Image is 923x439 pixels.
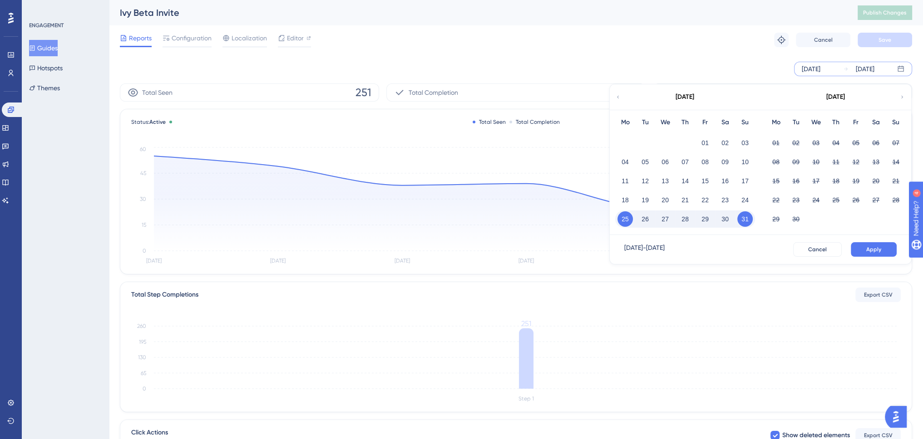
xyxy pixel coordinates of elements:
div: Sa [866,117,886,128]
span: Active [149,119,166,125]
button: 16 [788,173,804,189]
div: Tu [786,117,806,128]
div: [DATE] [826,92,845,102]
button: 14 [888,154,903,170]
button: 12 [637,173,653,189]
button: Publish Changes [858,5,912,20]
button: 11 [828,154,844,170]
div: Su [735,117,755,128]
tspan: 0 [143,385,146,392]
button: 19 [637,192,653,208]
span: Need Help? [21,2,57,13]
tspan: 195 [139,339,146,345]
button: 13 [868,154,884,170]
tspan: 251 [521,319,531,328]
span: Publish Changes [863,9,907,16]
tspan: 45 [140,170,146,176]
button: 18 [828,173,844,189]
span: Save [879,36,891,44]
tspan: [DATE] [270,258,286,264]
button: Cancel [793,242,842,257]
tspan: 15 [142,222,146,228]
button: 09 [717,154,733,170]
button: 06 [868,135,884,151]
button: 03 [808,135,824,151]
button: 26 [637,211,653,227]
button: 28 [677,211,693,227]
button: 23 [788,192,804,208]
iframe: UserGuiding AI Assistant Launcher [885,403,912,430]
span: Configuration [172,33,212,44]
button: 30 [717,211,733,227]
div: [DATE] [856,63,874,74]
button: 02 [788,135,804,151]
button: Hotspots [29,60,63,76]
button: 25 [617,211,633,227]
tspan: 60 [140,146,146,152]
button: 06 [657,154,673,170]
tspan: [DATE] [395,258,410,264]
span: Localization [232,33,267,44]
tspan: Step 1 [518,395,534,402]
button: 23 [717,192,733,208]
button: 22 [768,192,784,208]
button: 08 [697,154,713,170]
button: 10 [737,154,753,170]
span: Editor [287,33,304,44]
tspan: [DATE] [518,258,534,264]
button: Save [858,33,912,47]
button: Apply [851,242,897,257]
tspan: [DATE] [146,258,162,264]
button: 15 [697,173,713,189]
span: Total Seen [142,87,173,98]
button: 05 [848,135,864,151]
button: 13 [657,173,673,189]
tspan: 130 [138,354,146,361]
div: ENGAGEMENT [29,22,64,29]
tspan: 260 [137,323,146,329]
button: 14 [677,173,693,189]
div: [DATE] [802,63,820,74]
div: Th [826,117,846,128]
div: 4 [63,5,66,12]
button: Guides [29,40,58,56]
button: 29 [768,211,784,227]
button: 16 [717,173,733,189]
button: 07 [677,154,693,170]
button: 07 [888,135,903,151]
button: 30 [788,211,804,227]
button: 22 [697,192,713,208]
button: 04 [828,135,844,151]
div: Ivy Beta Invite [120,6,835,19]
button: 17 [737,173,753,189]
div: We [655,117,675,128]
button: 01 [697,135,713,151]
div: Mo [615,117,635,128]
div: [DATE] [676,92,694,102]
div: Mo [766,117,786,128]
div: Sa [715,117,735,128]
button: 19 [848,173,864,189]
button: 21 [888,173,903,189]
button: 12 [848,154,864,170]
tspan: 30 [140,196,146,202]
button: 05 [637,154,653,170]
div: Fr [695,117,715,128]
span: Cancel [808,246,827,253]
span: Apply [866,246,881,253]
span: Export CSV [864,291,893,298]
div: Fr [846,117,866,128]
button: 29 [697,211,713,227]
button: 10 [808,154,824,170]
button: 11 [617,173,633,189]
button: 28 [888,192,903,208]
span: Total Completion [409,87,458,98]
button: Cancel [796,33,850,47]
button: 26 [848,192,864,208]
button: 04 [617,154,633,170]
div: Total Step Completions [131,289,198,300]
button: 01 [768,135,784,151]
button: 31 [737,211,753,227]
div: Total Completion [509,118,560,126]
button: 17 [808,173,824,189]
